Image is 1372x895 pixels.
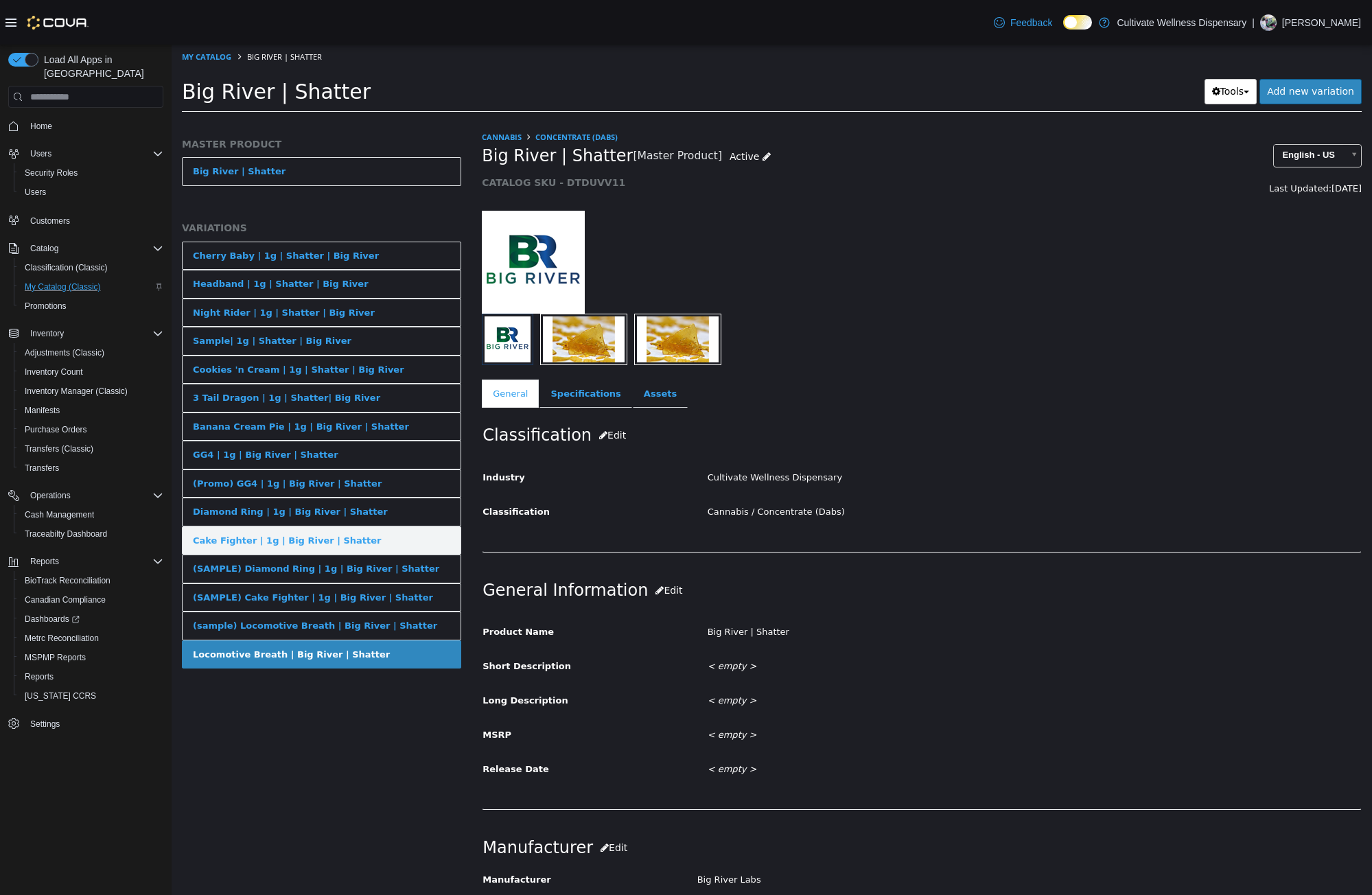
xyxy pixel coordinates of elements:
[311,685,340,695] span: MSRP
[21,489,209,503] div: Cake Fighter | 1g | Big River | Shatter
[14,163,169,183] button: Security Roles
[526,644,1200,669] div: < empty >
[19,572,116,589] a: BioTrack Reconciliation
[25,633,99,644] span: Metrc Reconciliation
[19,688,163,704] span: Washington CCRS
[25,211,163,229] span: Customers
[14,648,169,667] button: MSPMP Reports
[21,261,203,275] div: Night Rider | 1g | Shatter | Big River
[25,487,76,504] button: Operations
[558,106,588,117] span: Active
[311,616,399,627] span: Short Description
[19,669,59,685] a: Reports
[38,53,163,80] span: Load All Apps in [GEOGRAPHIC_DATA]
[14,183,169,202] button: Users
[310,101,461,122] span: Big River | Shatter
[25,553,163,570] span: Reports
[3,324,169,343] button: Inventory
[526,679,1200,703] div: < empty >
[19,298,163,314] span: Promotions
[19,165,163,181] span: Security Roles
[10,113,290,141] a: Big River | Shatter
[19,441,163,457] span: Transfers (Classic)
[30,719,60,730] span: Settings
[25,301,67,312] span: Promotions
[19,364,163,380] span: Inventory Count
[19,259,113,276] a: Classification (Classic)
[25,262,108,273] span: Classification (Classic)
[311,791,1189,816] h2: Manufacturer
[25,671,54,682] span: Reports
[311,582,382,592] span: Product Name
[25,386,128,397] span: Inventory Manager (Classic)
[10,177,290,189] h5: VARIATIONS
[19,345,110,361] a: Adjustments (Classic)
[14,420,169,439] button: Purchase Orders
[1063,15,1092,30] input: Dark Mode
[1010,16,1052,30] span: Feedback
[25,553,65,570] button: Reports
[311,378,1189,404] h2: Classification
[14,382,169,401] button: Inventory Manager (Classic)
[19,402,65,419] a: Manifests
[19,688,102,704] a: [US_STATE] CCRS
[21,432,210,446] div: (Promo) GG4 | 1g | Big River | Shatter
[19,345,163,361] span: Adjustments (Classic)
[1252,14,1255,31] p: |
[526,824,1125,848] div: Big River Labs
[30,328,64,339] span: Inventory
[21,347,209,360] div: 3 Tail Dragon | 1g | Shatter| Big River
[3,144,169,163] button: Users
[19,630,163,647] span: Metrc Reconciliation
[25,117,163,135] span: Home
[19,298,72,314] a: Promotions
[526,610,1200,634] div: < empty >
[21,461,216,474] div: Diamond Ring | 1g | Big River | Shatter
[21,518,268,531] div: (SAMPLE) Diamond Ring | 1g | Big River | Shatter
[25,575,111,586] span: BioTrack Reconciliation
[14,258,169,277] button: Classification (Classic)
[19,364,89,380] a: Inventory Count
[19,402,163,419] span: Manifests
[21,205,207,218] div: Cherry Baby | 1g | Shatter | Big River
[14,524,169,544] button: Traceabilty Dashboard
[25,146,163,162] span: Users
[19,184,163,200] span: Users
[25,118,58,135] a: Home
[25,405,60,416] span: Manifests
[25,443,93,454] span: Transfers (Classic)
[311,719,377,730] span: Release Date
[420,378,462,404] button: Edit
[21,546,261,560] div: (SAMPLE) Cake Fighter | 1g | Big River | Shatter
[364,87,446,97] a: Concentrate (Dabs)
[19,572,163,589] span: BioTrack Reconciliation
[526,421,1200,445] div: Cultivate Wellness Dispensary
[25,213,75,229] a: Customers
[19,630,104,647] a: Metrc Reconciliation
[19,279,163,295] span: My Catalog (Classic)
[19,421,163,438] span: Purchase Orders
[1117,14,1246,31] p: Cultivate Wellness Dispensary
[25,594,106,605] span: Canadian Compliance
[476,533,518,559] button: Edit
[311,462,378,472] span: Classification
[1097,139,1160,149] span: Last Updated:
[10,7,60,17] a: My Catalog
[14,458,169,478] button: Transfers
[25,715,163,732] span: Settings
[21,404,167,417] div: GG4 | 1g | Big River | Shatter
[14,505,169,524] button: Cash Management
[19,460,163,476] span: Transfers
[311,533,1189,559] h2: General Information
[14,609,169,629] a: Dashboards
[25,167,78,178] span: Security Roles
[14,629,169,648] button: Metrc Reconciliation
[25,528,107,539] span: Traceabilty Dashboard
[25,281,101,292] span: My Catalog (Classic)
[25,240,163,257] span: Catalog
[27,16,89,30] img: Cova
[368,335,460,364] a: Specifications
[21,318,233,332] div: Cookies 'n Cream | 1g | Shatter | Big River
[19,669,163,685] span: Reports
[19,507,163,523] span: Cash Management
